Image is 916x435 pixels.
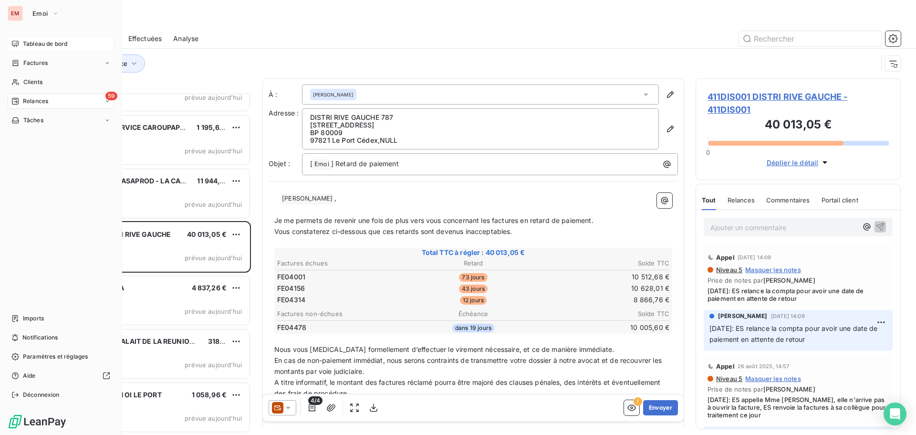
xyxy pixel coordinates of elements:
span: Masquer les notes [745,266,801,274]
a: Aide [8,368,114,383]
span: 318,99 € [208,337,237,345]
span: Emoi [313,159,331,170]
span: Paramètres et réglages [23,352,88,361]
span: 11 944,18 € [197,177,233,185]
span: Analyse [173,34,198,43]
span: ] Retard de paiement [331,159,399,168]
th: Échéance [408,309,538,319]
span: Clients [23,78,42,86]
button: Envoyer [643,400,678,415]
span: [DATE]: ES appelle Mme [PERSON_NAME], elle n'arrive pas à ouvrir la facture, ES renvoie la factur... [708,396,889,419]
th: Retard [408,258,538,268]
span: Nous vous [MEDICAL_DATA] formellement d’effectuer le virement nécessaire, et ce de manière immédi... [274,345,614,353]
span: Appel [716,362,735,370]
span: 1 195,67 € [197,123,230,131]
span: 411DIS001 DISTRI RIVE GAUCHE - 411DIS001 [708,90,889,116]
span: Portail client [822,196,858,204]
span: Objet : [269,159,290,168]
span: Vous constaterez ci-dessous que ces retards sont devenus inacceptables. [274,227,512,235]
span: [DATE]: ES relance la compta pour avoir une date de paiement en attente de retour [709,324,880,343]
td: 8 866,76 € [540,295,670,305]
span: [DATE]: ES relance la compta pour avoir une date de paiement en attente de retour [708,287,889,302]
span: Adresse : [269,109,299,117]
span: Prise de notes par [708,385,889,393]
span: 12 jours [460,296,487,305]
span: dans 19 jours [452,324,494,332]
span: 40 013,05 € [187,230,227,238]
div: EM [8,6,23,21]
p: [STREET_ADDRESS] [310,121,651,129]
span: prévue aujourd’hui [185,361,242,369]
th: Solde TTC [540,258,670,268]
th: Factures échues [277,258,407,268]
p: 97821 Le Port Cédex , NULL [310,137,651,144]
span: Tout [702,196,716,204]
span: [PERSON_NAME] [313,91,354,98]
span: Déconnexion [23,391,60,399]
button: Déplier le détail [764,157,833,168]
div: grid [46,94,251,435]
th: Solde TTC [540,309,670,319]
span: Imports [23,314,44,323]
th: Factures non-échues [277,309,407,319]
span: 59 [105,92,117,100]
span: Prise de notes par [708,276,889,284]
span: Factures [23,59,48,67]
td: 10 512,68 € [540,272,670,282]
p: BP 80009 [310,129,651,137]
span: [ [310,159,312,168]
span: [PERSON_NAME] [763,385,815,393]
span: Aide [23,371,36,380]
span: En cas de non-paiement immédiat, nous serons contraints de transmettre votre dossier à notre avoc... [274,356,664,375]
span: FE04314 [277,295,305,305]
span: [DATE] 14:09 [738,255,771,260]
span: prévue aujourd’hui [185,308,242,315]
span: 411LSC LIBRE SERVICE CAROUPAPOULLE [67,123,202,131]
span: prévue aujourd’hui [185,254,242,262]
td: FE04478 [277,322,407,333]
h3: 40 013,05 € [708,116,889,135]
p: DISTRI RIVE GAUCHE 787 [310,114,651,121]
span: Je me permets de revenir une fois de plus vers vous concernant les factures en retard de paiement. [274,216,593,224]
span: Masquer les notes [745,375,801,382]
span: Notifications [22,333,58,342]
div: Open Intercom Messenger [884,403,906,425]
span: Emoi [32,10,48,17]
span: Tableau de bord [23,40,67,48]
span: 4 837,26 € [192,284,227,292]
span: Commentaires [766,196,810,204]
span: Niveau 5 [715,266,742,274]
span: A titre informatif, le montant des factures réclamé pourra être majoré des clauses pénales, des i... [274,378,662,397]
span: prévue aujourd’hui [185,414,242,422]
span: Déplier le détail [767,158,819,168]
span: Niveau 5 [715,375,742,382]
span: prévue aujourd’hui [185,201,242,208]
span: 26 août 2025, 14:57 [738,363,790,369]
td: 10 628,01 € [540,283,670,294]
span: [PERSON_NAME] [718,312,767,320]
span: [PERSON_NAME] [281,193,334,204]
span: 0 [706,149,710,156]
span: prévue aujourd’hui [185,94,242,101]
span: FE04001 [277,272,305,282]
span: Total TTC à régler : 40 013,05 € [276,248,671,257]
span: [DATE] 14:09 [771,313,805,319]
span: prévue aujourd’hui [185,147,242,155]
span: Tâches [23,116,43,125]
span: Appel [716,254,735,261]
span: 4/4 [308,396,323,405]
label: À : [269,90,302,99]
span: 43 jours [459,285,488,293]
span: 1 058,96 € [192,391,227,399]
span: Relances [23,97,48,106]
span: 73 jours [459,273,487,282]
td: 10 005,60 € [540,322,670,333]
img: Logo LeanPay [8,414,67,429]
span: Relances [728,196,755,204]
input: Rechercher [739,31,882,46]
span: , [334,194,336,202]
span: FE04156 [277,284,305,293]
span: [PERSON_NAME] [763,276,815,284]
span: Effectuées [128,34,162,43]
span: 411CASAPROD CASAPROD - LA CASE A PAINS [67,177,218,185]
